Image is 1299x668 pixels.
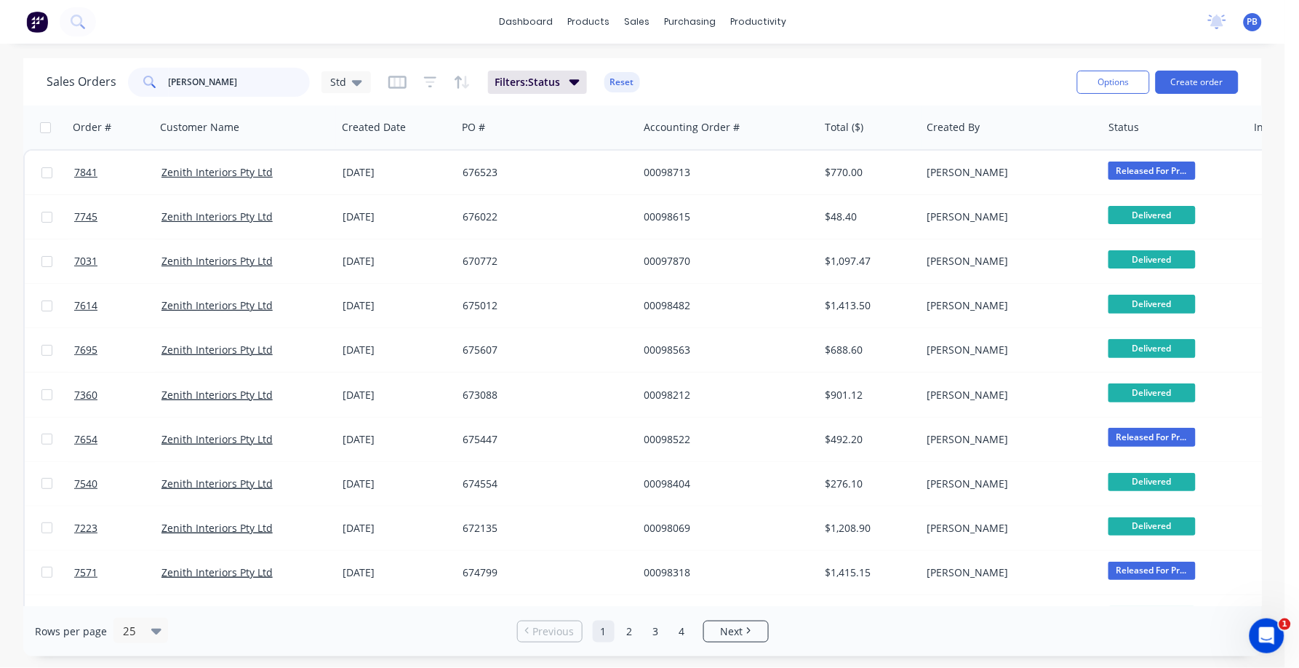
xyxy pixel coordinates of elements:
span: 7745 [74,210,97,224]
div: productivity [723,11,794,33]
div: $492.20 [826,432,911,447]
div: 00098404 [644,477,805,491]
button: Reset [604,72,640,92]
a: Page 1 is your current page [593,621,615,643]
div: 00098069 [644,521,805,536]
span: Next [721,624,743,639]
span: Released For Pr... [1108,162,1196,180]
a: 7654 [74,418,161,461]
a: 7031 [74,239,161,283]
a: 7223 [74,506,161,550]
div: 670772 [463,254,624,269]
div: 676022 [463,210,624,224]
span: Std [330,74,346,90]
a: 7488 [74,595,161,639]
div: Created Date [342,120,406,135]
span: 7614 [74,298,97,313]
span: PB [1247,15,1258,28]
div: [PERSON_NAME] [927,210,1088,224]
span: 7223 [74,521,97,536]
a: Page 2 [619,621,641,643]
a: 7360 [74,373,161,417]
div: [DATE] [343,343,451,357]
iframe: Intercom live chat [1250,619,1284,653]
div: 00098212 [644,388,805,402]
a: Zenith Interiors Pty Ltd [161,388,273,402]
a: Next page [704,624,768,639]
div: products [560,11,617,33]
span: Delivered [1108,295,1196,313]
div: 00098482 [644,298,805,313]
div: $770.00 [826,165,911,180]
div: 674799 [463,565,624,580]
div: Status [1109,120,1140,135]
span: 7654 [74,432,97,447]
span: Previous [532,624,574,639]
div: [PERSON_NAME] [927,254,1088,269]
ul: Pagination [511,621,775,643]
img: Factory [26,11,48,33]
span: Rows per page [35,624,107,639]
div: Order # [73,120,111,135]
a: Zenith Interiors Pty Ltd [161,521,273,535]
span: Delivered [1108,250,1196,269]
a: dashboard [492,11,560,33]
div: PO # [462,120,485,135]
div: [DATE] [343,298,451,313]
button: Create order [1156,71,1239,94]
span: Filters: Status [495,75,561,90]
div: $1,413.50 [826,298,911,313]
div: $48.40 [826,210,911,224]
div: Total ($) [826,120,864,135]
button: Options [1077,71,1150,94]
div: $276.10 [826,477,911,491]
div: 675012 [463,298,624,313]
a: Zenith Interiors Pty Ltd [161,477,273,490]
span: 7360 [74,388,97,402]
div: [DATE] [343,388,451,402]
a: 7745 [74,195,161,239]
a: Zenith Interiors Pty Ltd [161,343,273,357]
a: Page 4 [671,621,693,643]
div: $1,208.90 [826,521,911,536]
div: sales [617,11,657,33]
div: [PERSON_NAME] [927,521,1088,536]
div: [DATE] [343,254,451,269]
div: 673088 [463,388,624,402]
div: [DATE] [343,477,451,491]
a: 7571 [74,551,161,595]
div: [DATE] [343,210,451,224]
div: [PERSON_NAME] [927,388,1088,402]
span: Delivered [1108,206,1196,224]
span: Released For Pr... [1108,428,1196,446]
div: [DATE] [343,432,451,447]
div: 00098713 [644,165,805,180]
a: Zenith Interiors Pty Ltd [161,565,273,579]
a: Page 3 [645,621,667,643]
div: 672135 [463,521,624,536]
span: 7695 [74,343,97,357]
a: 7614 [74,284,161,327]
div: 00097870 [644,254,805,269]
span: 7841 [74,165,97,180]
span: Delivered [1108,339,1196,357]
a: Zenith Interiors Pty Ltd [161,298,273,312]
span: 7540 [74,477,97,491]
div: 675447 [463,432,624,447]
span: 7571 [74,565,97,580]
div: $688.60 [826,343,911,357]
div: [PERSON_NAME] [927,343,1088,357]
div: Created By [927,120,980,135]
div: 00098563 [644,343,805,357]
div: 676523 [463,165,624,180]
div: [PERSON_NAME] [927,432,1088,447]
div: [PERSON_NAME] [927,165,1088,180]
div: $1,415.15 [826,565,911,580]
div: $1,097.47 [826,254,911,269]
span: 7031 [74,254,97,269]
div: $901.12 [826,388,911,402]
a: Zenith Interiors Pty Ltd [161,254,273,268]
span: Delivered [1108,517,1196,536]
div: Customer Name [160,120,239,135]
a: 7695 [74,328,161,372]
